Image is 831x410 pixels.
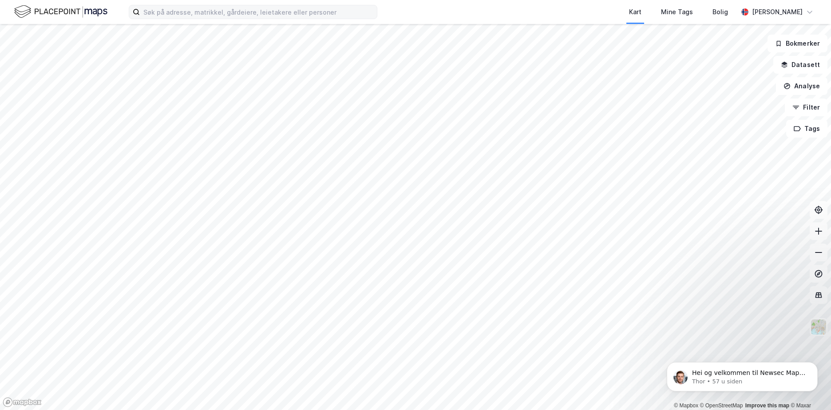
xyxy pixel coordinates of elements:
[39,34,153,42] p: Message from Thor, sent 57 u siden
[39,26,152,68] span: Hei og velkommen til Newsec Maps, Siri 🥳 Om det er du lurer på så kan du enkelt chatte direkte me...
[712,7,728,17] div: Bolig
[629,7,641,17] div: Kart
[653,343,831,406] iframe: Intercom notifications melding
[752,7,803,17] div: [PERSON_NAME]
[14,4,107,20] img: logo.f888ab2527a4732fd821a326f86c7f29.svg
[661,7,693,17] div: Mine Tags
[140,5,377,19] input: Søk på adresse, matrikkel, gårdeiere, leietakere eller personer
